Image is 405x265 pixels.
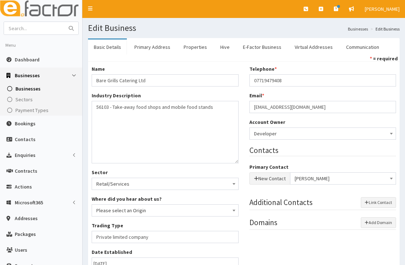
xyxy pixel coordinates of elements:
span: Retail/Services [96,179,234,189]
textarea: 56103 - Take-away food shops and mobile food stands [92,101,239,163]
a: Businesses [348,26,368,32]
span: Natalie Clark [290,172,396,185]
legend: Additional Contacts [249,197,396,210]
button: Link Contact [361,197,396,208]
label: Where did you hear about us? [92,195,162,203]
span: Actions [15,183,32,190]
span: Users [15,247,27,253]
label: Industry Description [92,92,141,99]
span: Businesses [15,85,41,92]
span: Enquiries [15,152,36,158]
label: Date Established [92,248,132,256]
a: Basic Details [88,39,127,55]
label: Name [92,65,105,73]
li: Edit Business [369,26,400,32]
span: Packages [15,231,36,237]
span: Developer [249,127,396,140]
span: Retail/Services [92,178,239,190]
span: Microsoft365 [15,199,43,206]
input: Search... [4,22,64,34]
a: Properties [178,39,213,55]
a: Sectors [2,94,82,105]
span: Please select an Origin [92,204,239,217]
span: Please select an Origin [96,205,234,215]
label: Telephone [249,65,277,73]
span: Addresses [15,215,38,222]
span: Developer [254,129,392,139]
label: Email [249,92,264,99]
span: Sectors [15,96,33,103]
label: Account Owner [249,118,285,126]
a: Virtual Addresses [289,39,339,55]
a: Payment Types [2,105,82,116]
label: Sector [92,169,108,176]
a: Primary Address [129,39,176,55]
strong: = required [373,55,398,62]
label: Primary Contact [249,163,289,171]
legend: Domains [249,217,396,230]
button: New Contact [249,172,290,185]
span: Dashboard [15,56,40,63]
button: Add Domain [361,217,396,228]
a: Businesses [2,83,82,94]
span: Contracts [15,168,37,174]
h1: Edit Business [88,23,400,33]
a: E-Factor Business [237,39,287,55]
span: Businesses [15,72,40,79]
span: Contacts [15,136,36,143]
span: [PERSON_NAME] [365,6,400,12]
a: Communication [340,39,385,55]
span: Bookings [15,120,36,127]
a: Hive [215,39,235,55]
legend: Contacts [249,145,396,156]
span: Natalie Clark [295,173,392,183]
label: Trading Type [92,222,123,229]
span: Payment Types [15,107,49,113]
